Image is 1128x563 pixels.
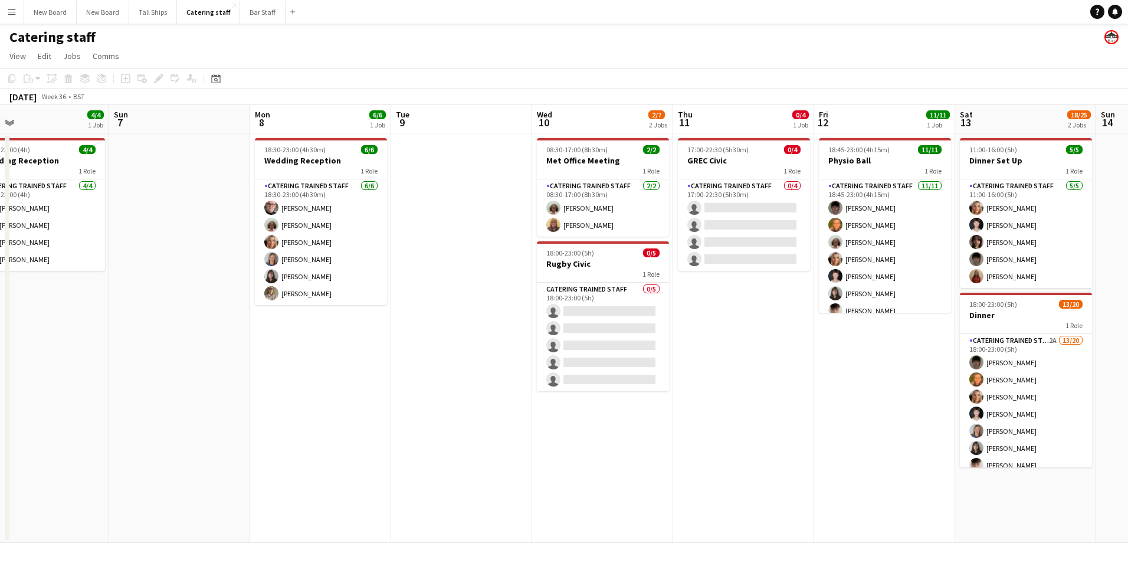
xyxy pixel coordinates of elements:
[1059,300,1083,309] span: 13/20
[678,179,810,271] app-card-role: Catering trained staff0/417:00-22:30 (5h30m)
[38,51,51,61] span: Edit
[819,155,951,166] h3: Physio Ball
[783,166,801,175] span: 1 Role
[255,179,387,305] app-card-role: Catering trained staff6/618:30-23:00 (4h30m)[PERSON_NAME][PERSON_NAME][PERSON_NAME][PERSON_NAME][...
[537,283,669,391] app-card-role: Catering trained staff0/518:00-23:00 (5h)
[88,48,124,64] a: Comms
[9,91,37,103] div: [DATE]
[676,116,693,129] span: 11
[79,145,96,154] span: 4/4
[1068,120,1090,129] div: 2 Jobs
[1104,30,1119,44] app-user-avatar: Beach Ballroom
[960,293,1092,467] app-job-card: 18:00-23:00 (5h)13/20Dinner1 RoleCatering trained staff2A13/2018:00-23:00 (5h)[PERSON_NAME][PERSO...
[264,145,326,154] span: 18:30-23:00 (4h30m)
[240,1,286,24] button: Bar Staff
[927,120,949,129] div: 1 Job
[960,179,1092,288] app-card-role: Catering trained staff5/511:00-16:00 (5h)[PERSON_NAME][PERSON_NAME][PERSON_NAME][PERSON_NAME][PER...
[73,92,85,101] div: BST
[678,155,810,166] h3: GREC Civic
[63,51,81,61] span: Jobs
[114,109,128,120] span: Sun
[255,155,387,166] h3: Wedding Reception
[687,145,749,154] span: 17:00-22:30 (5h30m)
[361,145,378,154] span: 6/6
[817,116,828,129] span: 12
[649,120,667,129] div: 2 Jobs
[9,51,26,61] span: View
[255,109,270,120] span: Mon
[78,166,96,175] span: 1 Role
[177,1,240,24] button: Catering staff
[678,109,693,120] span: Thu
[1067,110,1091,119] span: 18/25
[537,179,669,237] app-card-role: Catering trained staff2/208:30-17:00 (8h30m)[PERSON_NAME][PERSON_NAME]
[643,248,660,257] span: 0/5
[918,145,942,154] span: 11/11
[537,138,669,237] app-job-card: 08:30-17:00 (8h30m)2/2Met Office Meeting1 RoleCatering trained staff2/208:30-17:00 (8h30m)[PERSON...
[924,166,942,175] span: 1 Role
[642,166,660,175] span: 1 Role
[77,1,129,24] button: New Board
[1065,166,1083,175] span: 1 Role
[87,110,104,119] span: 4/4
[819,138,951,313] app-job-card: 18:45-23:00 (4h15m)11/11Physio Ball1 RoleCatering trained staff11/1118:45-23:00 (4h15m)[PERSON_NA...
[535,116,552,129] span: 10
[819,179,951,391] app-card-role: Catering trained staff11/1118:45-23:00 (4h15m)[PERSON_NAME][PERSON_NAME][PERSON_NAME][PERSON_NAME...
[969,145,1017,154] span: 11:00-16:00 (5h)
[253,116,270,129] span: 8
[1066,145,1083,154] span: 5/5
[648,110,665,119] span: 2/7
[394,116,409,129] span: 9
[546,248,594,257] span: 18:00-23:00 (5h)
[678,138,810,271] app-job-card: 17:00-22:30 (5h30m)0/4GREC Civic1 RoleCatering trained staff0/417:00-22:30 (5h30m)
[537,241,669,391] app-job-card: 18:00-23:00 (5h)0/5Rugby Civic1 RoleCatering trained staff0/518:00-23:00 (5h)
[58,48,86,64] a: Jobs
[926,110,950,119] span: 11/11
[24,1,77,24] button: New Board
[1065,321,1083,330] span: 1 Role
[396,109,409,120] span: Tue
[360,166,378,175] span: 1 Role
[370,120,385,129] div: 1 Job
[642,270,660,279] span: 1 Role
[5,48,31,64] a: View
[960,310,1092,320] h3: Dinner
[39,92,68,101] span: Week 36
[537,155,669,166] h3: Met Office Meeting
[960,155,1092,166] h3: Dinner Set Up
[784,145,801,154] span: 0/4
[546,145,608,154] span: 08:30-17:00 (8h30m)
[255,138,387,305] app-job-card: 18:30-23:00 (4h30m)6/6Wedding Reception1 RoleCatering trained staff6/618:30-23:00 (4h30m)[PERSON_...
[93,51,119,61] span: Comms
[792,110,809,119] span: 0/4
[9,28,96,46] h1: Catering staff
[960,138,1092,288] app-job-card: 11:00-16:00 (5h)5/5Dinner Set Up1 RoleCatering trained staff5/511:00-16:00 (5h)[PERSON_NAME][PERS...
[969,300,1017,309] span: 18:00-23:00 (5h)
[958,116,973,129] span: 13
[537,109,552,120] span: Wed
[33,48,56,64] a: Edit
[793,120,808,129] div: 1 Job
[112,116,128,129] span: 7
[828,145,890,154] span: 18:45-23:00 (4h15m)
[129,1,177,24] button: Tall Ships
[88,120,103,129] div: 1 Job
[537,258,669,269] h3: Rugby Civic
[960,109,973,120] span: Sat
[1101,109,1115,120] span: Sun
[369,110,386,119] span: 6/6
[1099,116,1115,129] span: 14
[819,109,828,120] span: Fri
[643,145,660,154] span: 2/2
